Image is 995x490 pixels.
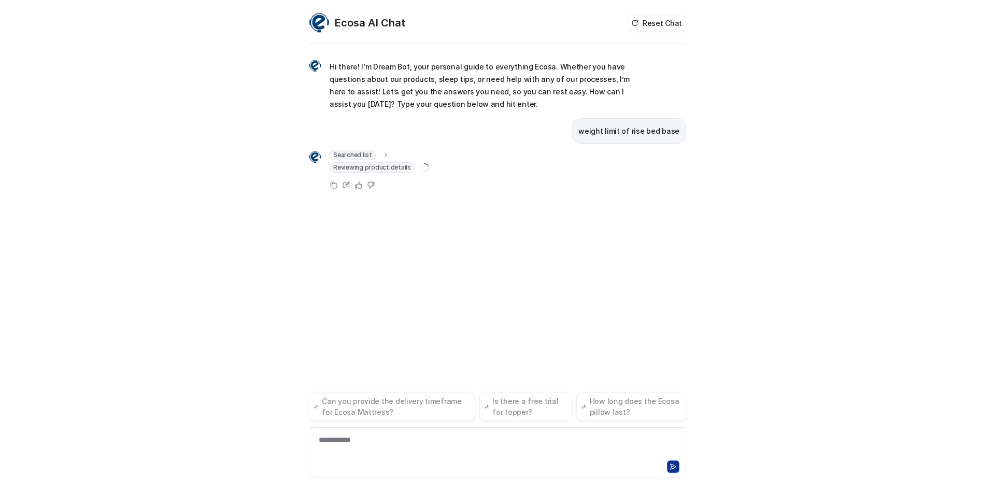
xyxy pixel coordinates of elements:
[309,151,321,163] img: Widget
[330,162,415,173] span: Reviewing product details
[309,12,330,33] img: Widget
[576,392,686,421] button: How long does the Ecosa pillow last?
[628,16,686,31] button: Reset Chat
[335,16,405,30] h2: Ecosa AI Chat
[330,61,633,110] p: Hi there! I’m Dream Bot, your personal guide to everything Ecosa. Whether you have questions abou...
[330,150,376,160] span: Searched list
[309,60,321,72] img: Widget
[479,392,572,421] button: Is there a free trial for topper?
[309,392,475,421] button: Can you provide the delivery timeframe for Ecosa Mattress?
[578,125,679,137] p: weight limit of rise bed base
